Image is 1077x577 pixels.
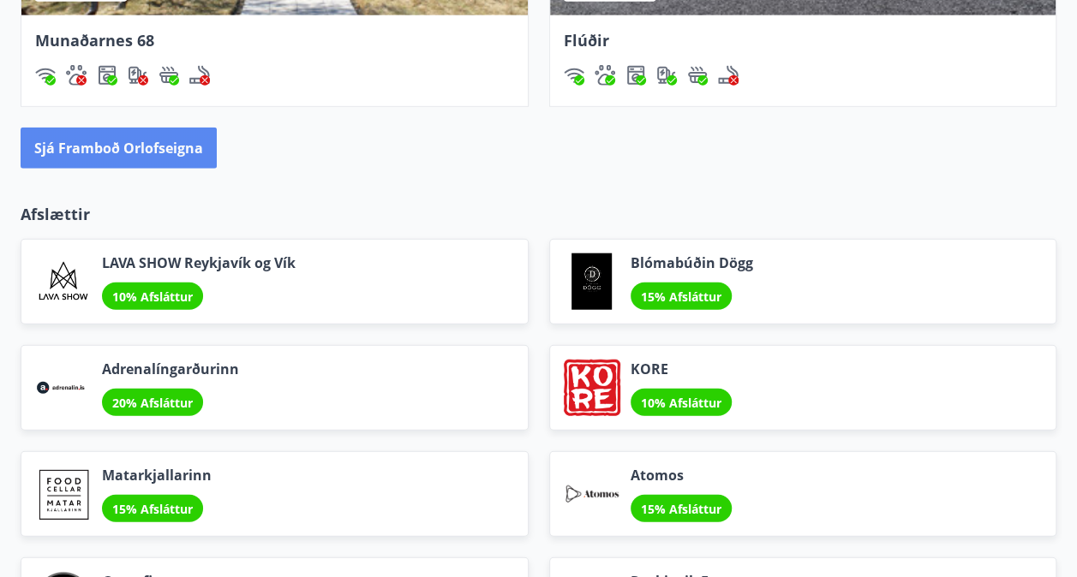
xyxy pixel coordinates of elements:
img: nH7E6Gw2rvWFb8XaSdRp44dhkQaj4PJkOoRYItBQ.svg [656,65,677,86]
img: Dl16BY4EX9PAW649lg1C3oBuIaAsR6QVDQBO2cTm.svg [97,65,117,86]
div: Hleðslustöð fyrir rafbíla [128,65,148,86]
span: Matarkjallarinn [102,466,212,485]
div: Heitur pottur [687,65,708,86]
div: Þráðlaust net [564,65,584,86]
span: 20% Afsláttur [112,395,193,411]
div: Reykingar / Vape [718,65,739,86]
div: Þráðlaust net [35,65,56,86]
img: Dl16BY4EX9PAW649lg1C3oBuIaAsR6QVDQBO2cTm.svg [625,65,646,86]
p: Afslættir [21,203,1056,225]
button: Sjá framboð orlofseigna [21,128,217,169]
img: h89QDIuHlAdpqTriuIvuEWkTH976fOgBEOOeu1mi.svg [159,65,179,86]
span: 15% Afsláttur [641,501,721,517]
img: HJRyFFsYp6qjeUYhR4dAD8CaCEsnIFYZ05miwXoh.svg [564,65,584,86]
img: h89QDIuHlAdpqTriuIvuEWkTH976fOgBEOOeu1mi.svg [687,65,708,86]
div: Gæludýr [66,65,87,86]
span: 10% Afsláttur [112,288,193,305]
img: nH7E6Gw2rvWFb8XaSdRp44dhkQaj4PJkOoRYItBQ.svg [128,65,148,86]
div: Þvottavél [97,65,117,86]
div: Gæludýr [595,65,615,86]
span: 10% Afsláttur [641,395,721,411]
img: QNIUl6Cv9L9rHgMXwuzGLuiJOj7RKqxk9mBFPqjq.svg [189,65,210,86]
span: Munaðarnes 68 [35,30,154,51]
span: Blómabúðin Dögg [631,253,753,272]
img: QNIUl6Cv9L9rHgMXwuzGLuiJOj7RKqxk9mBFPqjq.svg [718,65,739,86]
img: pxcaIm5dSOV3FS4whs1soiYWTwFQvksT25a9J10C.svg [66,65,87,86]
div: Reykingar / Vape [189,65,210,86]
div: Þvottavél [625,65,646,86]
span: Flúðir [564,30,609,51]
span: 15% Afsláttur [641,288,721,305]
img: HJRyFFsYp6qjeUYhR4dAD8CaCEsnIFYZ05miwXoh.svg [35,65,56,86]
span: LAVA SHOW Reykjavík og Vík [102,253,296,272]
div: Hleðslustöð fyrir rafbíla [656,65,677,86]
div: Heitur pottur [159,65,179,86]
span: Atomos [631,466,732,485]
img: pxcaIm5dSOV3FS4whs1soiYWTwFQvksT25a9J10C.svg [595,65,615,86]
span: KORE [631,360,732,378]
span: Adrenalíngarðurinn [102,360,239,378]
span: 15% Afsláttur [112,501,193,517]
